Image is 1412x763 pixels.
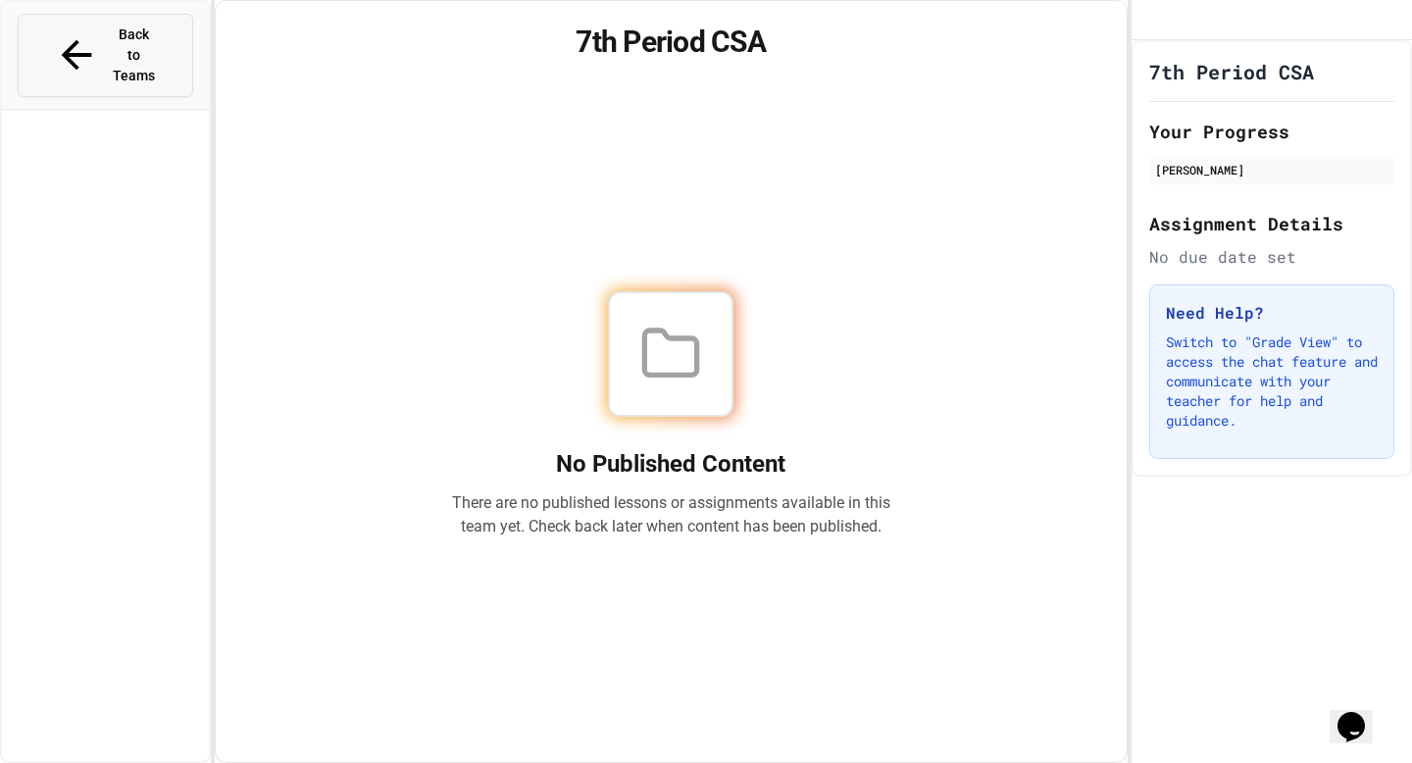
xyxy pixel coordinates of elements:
p: Switch to "Grade View" to access the chat feature and communicate with your teacher for help and ... [1166,332,1378,431]
span: Back to Teams [111,25,157,86]
p: There are no published lessons or assignments available in this team yet. Check back later when c... [451,491,890,538]
h3: Need Help? [1166,301,1378,325]
h2: No Published Content [451,448,890,480]
h2: Assignment Details [1149,210,1394,237]
button: Back to Teams [18,14,193,97]
h2: Your Progress [1149,118,1394,145]
iframe: chat widget [1330,685,1392,743]
h1: 7th Period CSA [239,25,1103,60]
h1: 7th Period CSA [1149,58,1314,85]
div: No due date set [1149,245,1394,269]
div: [PERSON_NAME] [1155,161,1388,178]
